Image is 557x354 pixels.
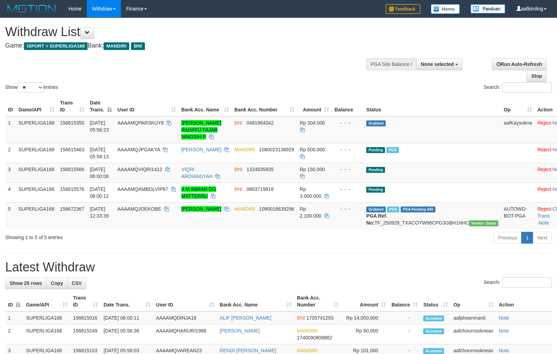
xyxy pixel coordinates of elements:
[57,96,87,116] th: Trans ID: activate to sort column ascending
[153,324,217,344] td: AAAAMQHARURI1988
[538,186,551,192] a: Reject
[416,58,462,70] button: None selected
[306,315,334,321] span: Copy 1705741293 to clipboard
[5,277,47,289] a: Show 25 rows
[5,143,16,163] td: 2
[181,120,221,140] a: [PERSON_NAME] RAHAYU FAJAR NINGSIH P
[538,206,551,212] a: Reject
[60,167,84,172] span: 156815566
[539,220,549,226] a: Note
[90,206,109,219] span: [DATE] 12:33:39
[501,96,535,116] th: Op: activate to sort column ascending
[494,232,522,244] a: Previous
[492,58,547,70] a: Run Auto-Refresh
[527,70,547,82] a: Stop
[431,4,460,14] img: Button%20Memo.svg
[220,328,260,334] a: [PERSON_NAME]
[46,277,67,289] a: Copy
[496,292,552,311] th: Action
[335,146,361,153] div: - - -
[335,166,361,173] div: - - -
[521,232,533,244] a: 1
[87,96,115,116] th: Date Trans.: activate to sort column descending
[341,324,389,344] td: Rp 80,000
[5,183,16,202] td: 4
[5,42,364,49] h4: Game: Bank:
[388,311,420,324] td: -
[423,348,444,354] span: Accepted
[60,206,84,212] span: 156672367
[387,206,399,212] span: Marked by aafsengchandara
[117,206,161,212] span: AAAAMQJOEKOBE
[341,311,389,324] td: Rp 14,000,000
[5,202,16,229] td: 5
[388,292,420,311] th: Balance: activate to sort column ascending
[366,213,387,226] b: PGA Ref. No:
[501,202,535,229] td: AUTOWD-BOT-PGA
[300,120,325,126] span: Rp 304.000
[67,277,86,289] a: CSV
[363,96,501,116] th: Status
[131,42,145,50] span: BNI
[16,143,57,163] td: SUPERLIGA168
[60,147,84,152] span: 156815463
[115,96,179,116] th: User ID: activate to sort column ascending
[5,82,58,93] label: Show entries
[235,206,255,212] span: MANDIRI
[247,120,274,126] span: Copy 0481964342 to clipboard
[451,311,496,324] td: aafphoenmanit
[297,315,305,321] span: BNI
[16,96,57,116] th: Game/API: activate to sort column ascending
[297,96,332,116] th: Amount: activate to sort column ascending
[104,42,129,50] span: MANDIRI
[117,120,164,126] span: AAAAMQPARSKUY8
[153,311,217,324] td: AAAAMQDINJA18
[220,348,276,353] a: RENDI [PERSON_NAME]
[5,116,16,143] td: 1
[366,58,416,70] div: PGA Site Balance /
[217,292,294,311] th: Bank Acc. Name: activate to sort column ascending
[72,280,82,286] span: CSV
[335,205,361,212] div: - - -
[499,348,509,353] a: Note
[5,96,16,116] th: ID
[538,167,551,172] a: Reject
[297,335,332,340] span: Copy 1740090808882 to clipboard
[366,147,385,153] span: Pending
[366,206,386,212] span: Grabbed
[451,292,496,311] th: Op: activate to sort column ascending
[232,96,297,116] th: Bank Acc. Number: activate to sort column ascending
[70,292,101,311] th: Trans ID: activate to sort column ascending
[401,206,435,212] span: PGA Pending
[533,232,552,244] a: Next
[366,187,385,193] span: Pending
[420,292,451,311] th: Status: activate to sort column ascending
[5,311,23,324] td: 1
[300,147,325,152] span: Rp 600.000
[23,324,70,344] td: SUPERLIGA168
[499,315,509,321] a: Note
[235,147,255,152] span: MANDIRI
[502,82,552,93] input: Search:
[60,186,84,192] span: 156815576
[300,206,321,219] span: Rp 2.100.000
[220,315,271,321] a: ALIF [PERSON_NAME]
[23,292,70,311] th: Game/API: activate to sort column ascending
[300,186,321,199] span: Rp 3.000.000
[117,167,162,172] span: AAAAMQVIQRI1412
[297,328,318,334] span: MANDIRI
[538,120,551,126] a: Reject
[117,186,168,192] span: AAAAMQAMBOLVIP87
[470,4,505,14] img: panduan.png
[297,348,318,353] span: MANDIRI
[484,277,552,288] label: Search:
[335,186,361,193] div: - - -
[181,147,221,152] a: [PERSON_NAME]
[70,324,101,344] td: 156815249
[501,116,535,143] td: aafKaysokna
[5,292,23,311] th: ID: activate to sort column descending
[484,82,552,93] label: Search:
[5,25,364,39] h1: Withdraw List
[235,120,243,126] span: BNI
[499,328,509,334] a: Note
